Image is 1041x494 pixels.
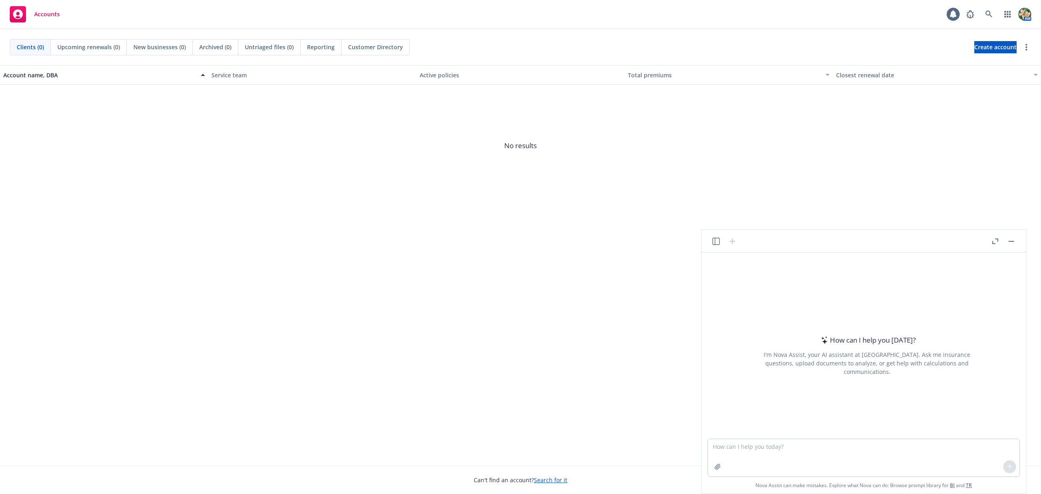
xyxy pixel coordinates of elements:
a: Search for it [534,476,567,484]
div: I'm Nova Assist, your AI assistant at [GEOGRAPHIC_DATA]. Ask me insurance questions, upload docum... [753,350,981,376]
span: Archived (0) [199,43,231,51]
span: Clients (0) [17,43,44,51]
div: How can I help you [DATE]? [819,335,916,345]
div: Account name, DBA [3,71,196,79]
button: Total premiums [625,65,833,85]
div: Active policies [420,71,621,79]
span: Upcoming renewals (0) [57,43,120,51]
a: Create account [974,41,1017,53]
img: photo [1018,8,1031,21]
div: Closest renewal date [836,71,1029,79]
button: Closest renewal date [833,65,1041,85]
a: Search [981,6,997,22]
a: more [1021,42,1031,52]
div: Total premiums [628,71,821,79]
button: Service team [208,65,416,85]
span: New businesses (0) [133,43,186,51]
span: Create account [974,39,1017,55]
a: Switch app [1000,6,1016,22]
span: Reporting [307,43,335,51]
a: BI [950,482,955,489]
span: Can't find an account? [474,476,567,484]
a: Accounts [7,3,63,26]
button: Active policies [416,65,625,85]
a: Report a Bug [962,6,978,22]
div: Service team [211,71,413,79]
span: Untriaged files (0) [245,43,294,51]
span: Accounts [34,11,60,17]
a: TR [966,482,972,489]
span: Customer Directory [348,43,403,51]
span: Nova Assist can make mistakes. Explore what Nova can do: Browse prompt library for and [756,477,972,494]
